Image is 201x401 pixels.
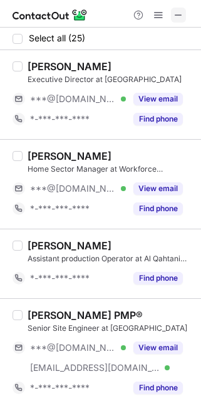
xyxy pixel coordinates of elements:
div: Home Sector Manager at Workforce [GEOGRAPHIC_DATA] [28,164,193,175]
span: ***@[DOMAIN_NAME] [30,342,116,353]
div: [PERSON_NAME] PMP® [28,309,143,321]
button: Reveal Button [133,341,183,354]
span: ***@[DOMAIN_NAME] [30,183,116,194]
button: Reveal Button [133,93,183,105]
span: ***@[DOMAIN_NAME] [30,93,116,105]
div: [PERSON_NAME] [28,60,111,73]
div: [PERSON_NAME] [28,239,111,252]
button: Reveal Button [133,182,183,195]
span: [EMAIL_ADDRESS][DOMAIN_NAME] [30,362,160,373]
div: Senior Site Engineer at [GEOGRAPHIC_DATA] [28,323,193,334]
button: Reveal Button [133,272,183,284]
div: [PERSON_NAME] [28,150,111,162]
button: Reveal Button [133,382,183,394]
div: Assistant production Operator at Al Qahtani PCK Pipe Company [28,253,193,264]
button: Reveal Button [133,202,183,215]
span: Select all (25) [29,33,85,43]
button: Reveal Button [133,113,183,125]
img: ContactOut v5.3.10 [13,8,88,23]
div: Executive Director at [GEOGRAPHIC_DATA] [28,74,193,85]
